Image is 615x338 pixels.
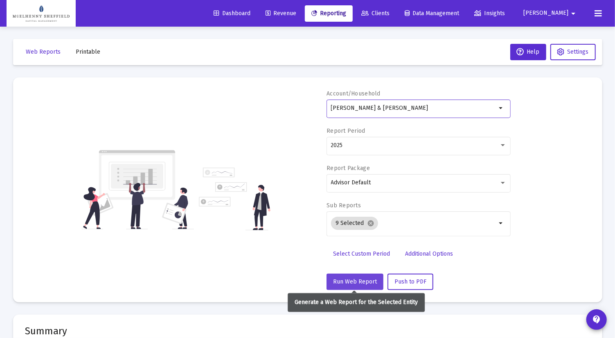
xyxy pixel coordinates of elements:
span: Dashboard [214,10,250,17]
button: [PERSON_NAME] [514,5,588,21]
button: Printable [70,44,107,60]
img: reporting [81,149,194,230]
a: Dashboard [207,5,257,22]
span: Insights [474,10,505,17]
a: Clients [355,5,396,22]
button: Run Web Report [327,274,383,290]
span: [PERSON_NAME] [523,10,568,17]
label: Report Package [327,165,370,172]
button: Help [510,44,546,60]
mat-chip: 9 Selected [331,217,378,230]
button: Web Reports [20,44,68,60]
span: Advisor Default [331,179,371,186]
a: Data Management [398,5,466,22]
a: Reporting [305,5,353,22]
mat-icon: arrow_drop_down [568,5,578,22]
button: Push to PDF [387,274,433,290]
span: Help [517,48,540,55]
mat-card-title: Summary [25,327,590,335]
span: Additional Options [405,250,453,257]
mat-chip-list: Selection [331,215,497,231]
img: Dashboard [13,5,70,22]
img: reporting-alt [199,168,270,230]
span: Revenue [266,10,296,17]
a: Insights [468,5,511,22]
a: Revenue [259,5,303,22]
label: Sub Reports [327,202,361,209]
span: Web Reports [26,48,61,55]
input: Search or select an account or household [331,105,497,111]
label: Account/Household [327,90,381,97]
mat-icon: arrow_drop_down [497,218,507,228]
span: Run Web Report [333,278,377,285]
span: 2025 [331,142,343,149]
span: Push to PDF [394,278,426,285]
span: Settings [568,48,589,55]
span: Reporting [311,10,346,17]
span: Clients [361,10,390,17]
mat-icon: cancel [367,220,375,227]
label: Report Period [327,127,365,134]
span: Printable [76,48,101,55]
mat-icon: contact_support [592,315,601,324]
button: Settings [550,44,596,60]
mat-icon: arrow_drop_down [497,103,507,113]
span: Select Custom Period [333,250,390,257]
span: Data Management [405,10,459,17]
